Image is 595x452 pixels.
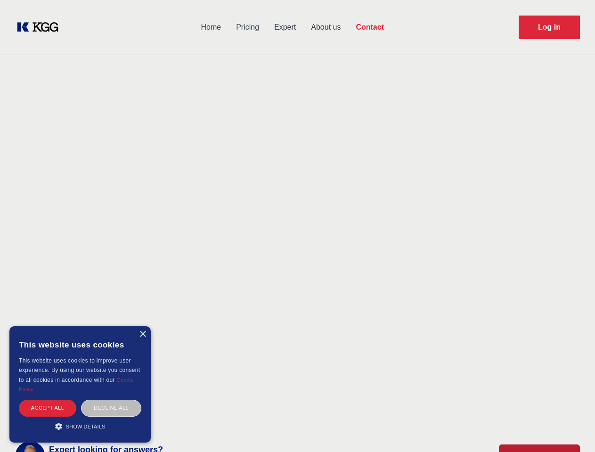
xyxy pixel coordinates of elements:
[267,15,303,40] a: Expert
[15,20,66,35] a: KOL Knowledge Platform: Talk to Key External Experts (KEE)
[19,333,141,356] div: This website uses cookies
[348,15,391,40] a: Contact
[19,357,140,383] span: This website uses cookies to improve user experience. By using our website you consent to all coo...
[19,421,141,431] div: Show details
[19,400,76,416] div: Accept all
[519,16,580,39] a: Request Demo
[228,15,267,40] a: Pricing
[66,424,106,429] span: Show details
[548,407,595,452] iframe: Chat Widget
[139,331,146,338] div: Close
[19,377,134,392] a: Cookie Policy
[193,15,228,40] a: Home
[81,400,141,416] div: Decline all
[303,15,348,40] a: About us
